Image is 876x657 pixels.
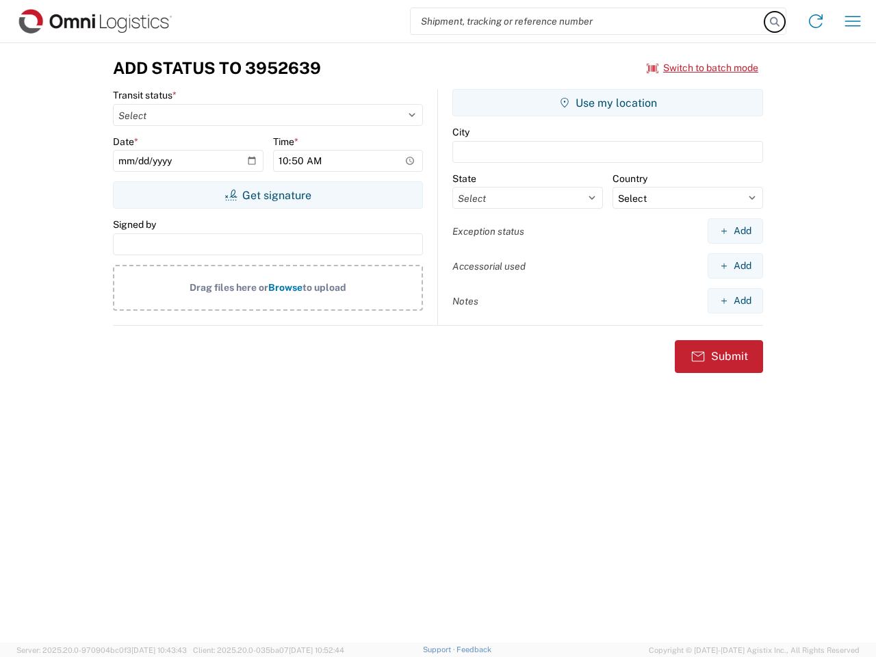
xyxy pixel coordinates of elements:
[273,136,298,148] label: Time
[708,253,763,279] button: Add
[452,295,478,307] label: Notes
[131,646,187,654] span: [DATE] 10:43:43
[113,136,138,148] label: Date
[289,646,344,654] span: [DATE] 10:52:44
[708,218,763,244] button: Add
[452,225,524,237] label: Exception status
[411,8,765,34] input: Shipment, tracking or reference number
[452,172,476,185] label: State
[708,288,763,313] button: Add
[613,172,647,185] label: Country
[675,340,763,373] button: Submit
[113,89,177,101] label: Transit status
[423,645,457,654] a: Support
[647,57,758,79] button: Switch to batch mode
[649,644,860,656] span: Copyright © [DATE]-[DATE] Agistix Inc., All Rights Reserved
[452,126,469,138] label: City
[190,282,268,293] span: Drag files here or
[113,218,156,231] label: Signed by
[113,58,321,78] h3: Add Status to 3952639
[16,646,187,654] span: Server: 2025.20.0-970904bc0f3
[302,282,346,293] span: to upload
[452,89,763,116] button: Use my location
[113,181,423,209] button: Get signature
[456,645,491,654] a: Feedback
[193,646,344,654] span: Client: 2025.20.0-035ba07
[268,282,302,293] span: Browse
[452,260,526,272] label: Accessorial used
